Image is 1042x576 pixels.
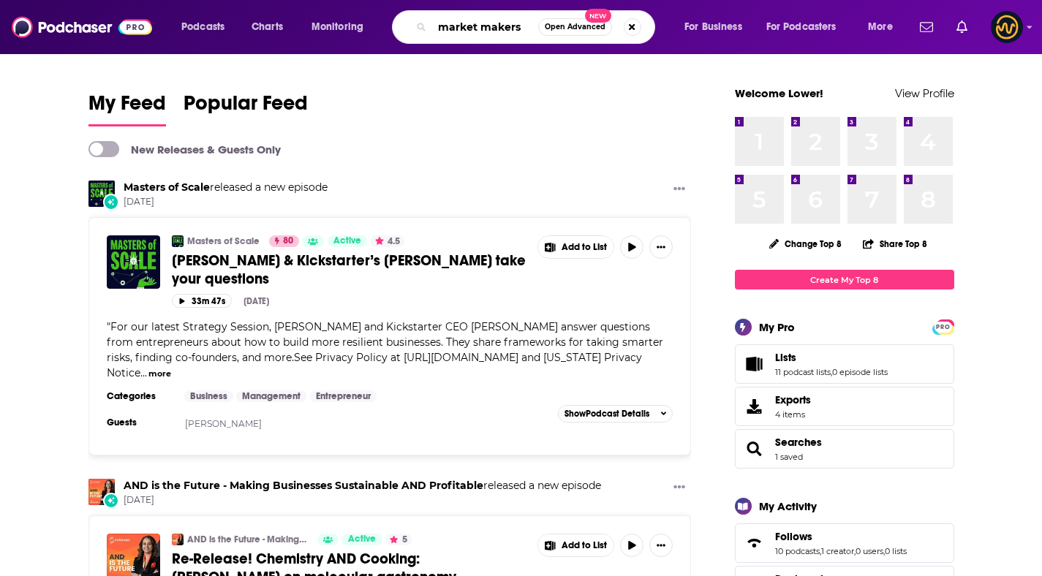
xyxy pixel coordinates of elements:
button: Open AdvancedNew [538,18,612,36]
span: " [107,320,663,379]
span: [DATE] [124,196,328,208]
span: Active [348,532,376,547]
button: Show More Button [649,534,673,557]
a: Searches [775,436,822,449]
div: New Episode [103,194,119,210]
div: New Episode [103,493,119,509]
span: Monitoring [312,17,363,37]
a: [PERSON_NAME] & Kickstarter’s [PERSON_NAME] take your questions [172,251,527,288]
img: Podchaser - Follow, Share and Rate Podcasts [12,13,152,41]
div: [DATE] [243,296,269,306]
button: Show More Button [668,479,691,497]
a: 11 podcast lists [775,367,831,377]
input: Search podcasts, credits, & more... [432,15,538,39]
span: ... [140,366,147,379]
span: , [854,546,856,556]
a: 1 saved [775,452,803,462]
a: Follows [740,533,769,553]
a: Active [328,235,367,247]
span: , [831,367,832,377]
span: New [585,9,611,23]
span: Add to List [562,540,607,551]
a: Management [236,390,306,402]
h3: Guests [107,417,173,428]
button: Show More Button [649,235,673,259]
span: Lists [775,351,796,364]
span: For Business [684,17,742,37]
img: Masters of Scale [88,181,115,207]
span: 4 items [775,409,811,420]
button: 4.5 [371,235,404,247]
img: AND is the Future - Making Businesses Sustainable AND Profitable [88,479,115,505]
a: [PERSON_NAME] [185,418,262,429]
a: 0 users [856,546,883,556]
span: , [820,546,821,556]
a: View Profile [895,86,954,100]
img: User Profile [991,11,1023,43]
a: Exports [735,387,954,426]
span: Show Podcast Details [565,409,649,419]
div: My Activity [759,499,817,513]
span: Searches [735,429,954,469]
span: Active [333,234,361,249]
a: 1 creator [821,546,854,556]
div: My Pro [759,320,795,334]
span: , [883,546,885,556]
span: For Podcasters [766,17,837,37]
h3: released a new episode [124,479,601,493]
a: 10 podcasts [775,546,820,556]
span: Follows [735,523,954,563]
span: Open Advanced [545,23,605,31]
a: Lists [775,351,888,364]
span: Exports [775,393,811,406]
span: 80 [283,234,293,249]
a: Active [342,534,382,545]
span: PRO [935,322,952,333]
span: [PERSON_NAME] & Kickstarter’s [PERSON_NAME] take your questions [172,251,526,288]
a: New Releases & Guests Only [88,141,281,157]
button: 33m 47s [172,294,232,308]
span: My Feed [88,91,166,124]
button: Show More Button [538,534,614,556]
a: Create My Top 8 [735,270,954,289]
a: My Feed [88,91,166,126]
a: 0 lists [885,546,907,556]
img: Reid Hoffman & Kickstarter’s Everette Taylor take your questions [107,235,160,289]
button: Show More Button [668,181,691,199]
h3: released a new episode [124,181,328,194]
span: Podcasts [181,17,224,37]
span: More [868,17,893,37]
img: AND is the Future - Making Businesses Sustainable AND Profitable [172,534,184,545]
a: Masters of Scale [187,235,260,247]
button: open menu [757,15,858,39]
button: ShowPodcast Details [558,405,673,422]
button: open menu [301,15,382,39]
a: Show notifications dropdown [951,15,973,39]
a: 80 [269,235,299,247]
a: Charts [242,15,292,39]
img: Masters of Scale [172,235,184,247]
a: AND is the Future - Making Businesses Sustainable AND Profitable [187,534,308,545]
a: PRO [935,321,952,332]
span: Popular Feed [184,91,308,124]
button: Change Top 8 [760,235,851,253]
button: 5 [385,534,412,545]
button: Share Top 8 [862,230,928,258]
a: Show notifications dropdown [914,15,939,39]
a: Searches [740,439,769,459]
a: Lists [740,354,769,374]
span: Logged in as LowerStreet [991,11,1023,43]
div: Search podcasts, credits, & more... [406,10,669,44]
a: Welcome Lower! [735,86,823,100]
span: Add to List [562,242,607,253]
a: Entrepreneur [310,390,377,402]
a: Masters of Scale [124,181,210,194]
